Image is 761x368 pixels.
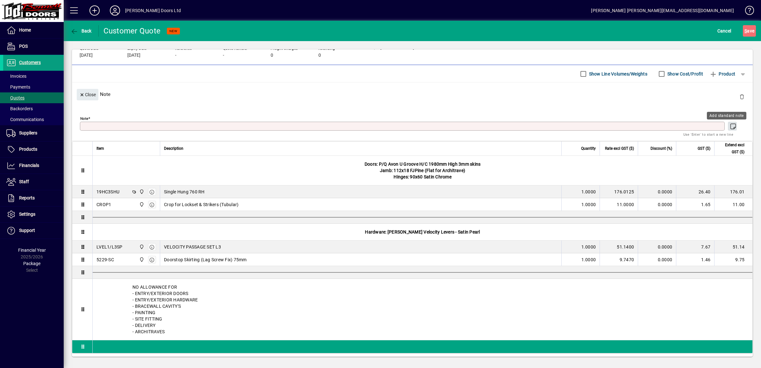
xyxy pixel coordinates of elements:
span: Customers [19,60,41,65]
a: Staff [3,174,64,190]
span: - [223,53,224,58]
td: 11.00 [714,198,752,211]
div: CROP1 [96,201,111,208]
app-page-header-button: Close [75,91,100,97]
mat-hint: Use 'Enter' to start a new line [683,131,733,138]
span: Quotes [6,95,25,100]
button: Save [743,25,756,37]
span: Single Hung 760 RH [164,189,205,195]
span: Cancel [717,26,731,36]
button: Close [77,89,98,100]
span: Backorders [6,106,33,111]
a: Quotes [3,92,64,103]
button: Cancel [716,25,733,37]
app-page-header-button: Delete [734,94,750,99]
a: Invoices [3,71,64,82]
span: Close [79,90,96,100]
div: 176.0125 [604,189,634,195]
button: Delete [734,89,750,104]
span: Rate excl GST ($) [605,145,634,152]
label: Show Line Volumes/Weights [588,71,647,77]
div: 9.7470 [604,256,634,263]
span: Crop for Lockset & Strikers (Tubular) [164,201,238,208]
button: Back [69,25,93,37]
a: Knowledge Base [740,1,753,22]
app-page-header-button: Back [64,25,99,37]
span: Home [19,27,31,32]
td: 1.46 [676,253,714,266]
td: 0.0000 [638,185,676,198]
div: Add standard note [707,112,746,119]
td: 0.0000 [638,253,676,266]
a: Home [3,22,64,38]
td: 9.75 [714,253,752,266]
span: Description [164,145,183,152]
span: Bennett Doors Ltd [138,243,145,250]
span: Reports [19,195,35,200]
div: Customer Quote [103,26,161,36]
span: Item [96,145,104,152]
span: - [175,53,176,58]
span: Settings [19,212,35,217]
a: Backorders [3,103,64,114]
a: Support [3,223,64,239]
div: 5229-SC [96,256,114,263]
span: [DATE] [127,53,140,58]
span: 0 [318,53,321,58]
td: 0.0000 [638,198,676,211]
span: Bennett Doors Ltd [138,256,145,263]
span: 1.0000 [581,244,596,250]
span: Payments [6,84,30,90]
a: Communications [3,114,64,125]
span: POS [19,44,28,49]
td: 7.67 [676,241,714,253]
span: Discount (%) [651,145,672,152]
label: Show Cost/Profit [666,71,703,77]
div: LVEL1/L3SP [96,244,123,250]
a: Settings [3,206,64,222]
span: Support [19,228,35,233]
a: Payments [3,82,64,92]
td: 0.0000 [638,241,676,253]
button: Profile [105,5,125,16]
span: Financial Year [18,248,46,253]
span: 1.0000 [581,189,596,195]
span: S [744,28,747,33]
div: NO ALLOWANCE FOR - ENTRY/EXTERIOR DOORS - ENTRY/EXTERIOR HARDWARE - BRACEWALL CAVITY'S - PAINTING... [93,279,752,340]
div: Note [72,83,753,106]
mat-label: Note [80,116,88,121]
span: [DATE] [80,53,93,58]
span: Staff [19,179,29,184]
span: Financials [19,163,39,168]
span: ave [744,26,754,36]
td: 1.65 [676,198,714,211]
span: NEW [169,29,177,33]
div: Hardware: [PERSON_NAME] Velocity Levers - Satin Pearl [93,224,752,240]
a: Reports [3,190,64,206]
span: Communications [6,117,44,122]
a: Products [3,141,64,157]
td: 51.14 [714,241,752,253]
span: Doorstop Skirting (Lag Screw Fix) 75mm [164,256,247,263]
div: [PERSON_NAME] [PERSON_NAME][EMAIL_ADDRESS][DOMAIN_NAME] [591,5,734,16]
span: Bennett Doors Ltd [138,188,145,195]
a: POS [3,39,64,54]
span: Back [70,28,92,33]
button: Add [84,5,105,16]
span: Products [19,147,37,152]
span: 1.0000 [581,256,596,263]
a: Suppliers [3,125,64,141]
span: Package [23,261,40,266]
span: VELOCITY PASSAGE SET L3 [164,244,221,250]
div: 51.1400 [604,244,634,250]
div: Doors: P/Q Avon U Groove H/C 1980mm High 3mm skins Jamb: 112x18 FJPine (Flat for Architrave) Hing... [93,156,752,185]
div: [PERSON_NAME] Doors Ltd [125,5,181,16]
span: 0 [271,53,273,58]
span: Extend excl GST ($) [718,141,744,155]
span: GST ($) [698,145,710,152]
td: 26.40 [676,185,714,198]
span: Suppliers [19,130,37,135]
a: Financials [3,158,64,174]
span: Invoices [6,74,26,79]
span: Bennett Doors Ltd [138,201,145,208]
